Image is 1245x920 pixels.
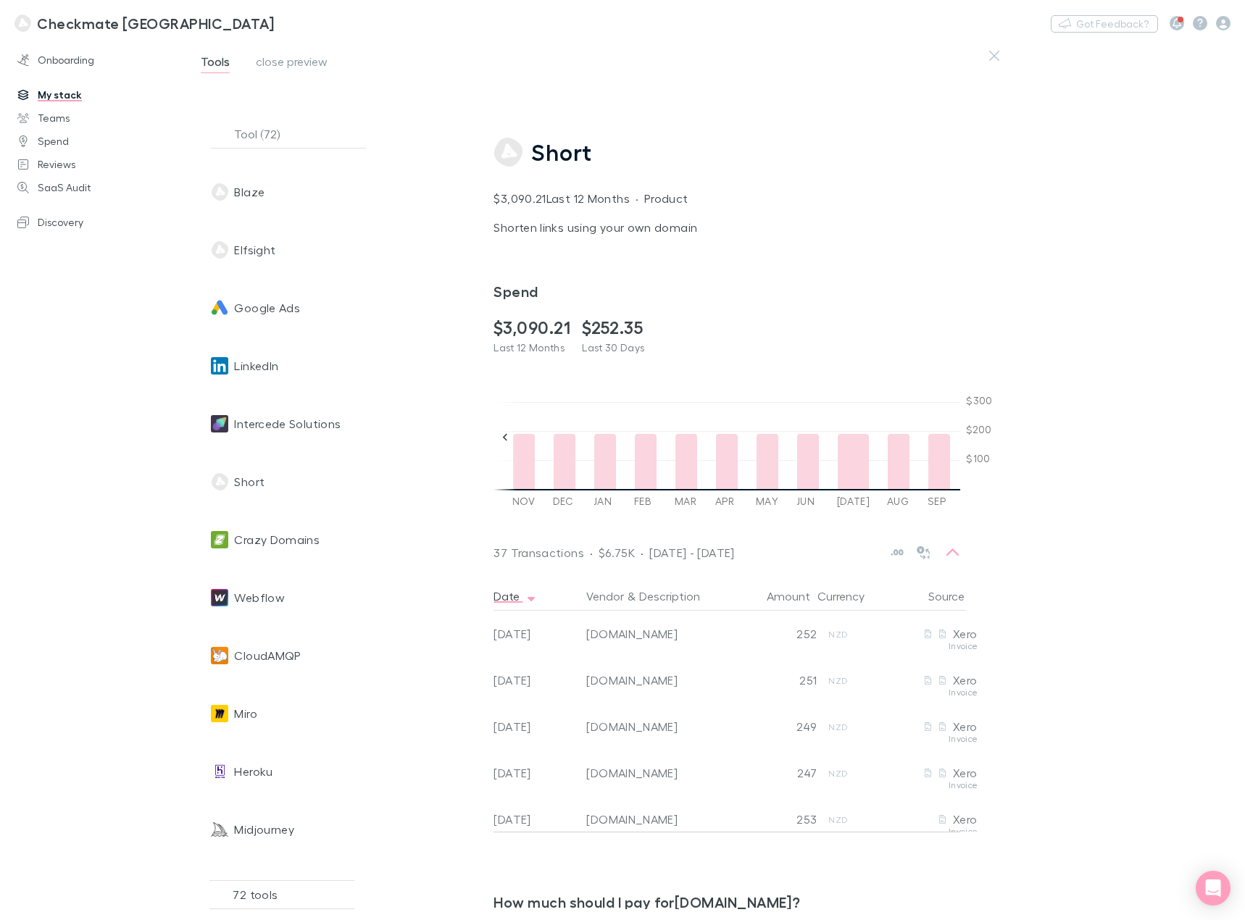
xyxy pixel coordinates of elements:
button: XeroInvoice-18256273-fc56-4c10-9148-791ac7e55edb_Receipt-2664-0412.pdf [936,673,950,687]
div: [DATE] [494,703,580,750]
img: Miro's Logo [211,705,228,722]
div: NZD [828,703,871,735]
img: Short.io's Logo [211,473,228,490]
div: 247 [741,750,817,781]
p: $3,090.21 Last 12 Months [494,190,629,207]
button: Date [494,582,537,611]
div: 252 [741,611,817,642]
span: Last 30 Days [582,341,644,354]
div: Invoice [883,735,977,750]
img: Crazy Domains's Logo [211,531,228,548]
div: Invoice [883,642,977,657]
button: XeroInvoice-f6c37a9a-d1cb-45d5-9f31-2844b46d2acd_Invoice-2B3E6686-0037.pdf [921,766,936,780]
span: Blaze [234,163,265,221]
div: 72 tools [209,880,354,909]
div: [DOMAIN_NAME] [586,812,730,827]
span: close preview [256,54,328,73]
div: [DOMAIN_NAME] [586,766,730,780]
span: Dec [553,495,576,507]
img: Blaze's Logo [211,183,228,201]
span: ipstack [234,858,275,916]
span: Aug [887,495,910,507]
button: XeroInvoice-f6c37a9a-d1cb-45d5-9f31-2844b46d2acd_Receipt-2658-4473.pdf [936,766,950,780]
span: Intercede Solutions [234,395,341,453]
div: Xero [883,703,977,735]
div: & [586,582,719,611]
div: NZD [828,796,871,827]
p: Shorten links using your own domain [494,219,960,236]
span: Mar [675,495,698,507]
a: Teams [3,106,193,130]
p: $6.75K [599,544,635,561]
div: Open Intercom Messenger [1196,871,1231,906]
button: Got Feedback? [1051,15,1158,33]
div: 253 [741,796,817,827]
span: Midjourney [234,800,294,858]
button: Vendor [586,582,624,611]
span: Google Ads [234,279,300,337]
span: Jun [796,495,820,507]
p: Product [644,190,688,207]
div: [DATE] [494,657,580,703]
h3: Checkmate [GEOGRAPHIC_DATA] [37,14,274,32]
span: $100 [966,453,993,464]
span: May [756,495,779,507]
div: NZD [828,750,871,781]
span: Tools [201,54,230,73]
img: Webflow's Logo [211,589,228,606]
div: NZD [828,611,871,642]
button: Show decimals [887,543,907,563]
img: LinkedIn's Logo [211,357,228,375]
a: Spend [3,130,193,153]
span: Apr [715,495,738,507]
button: Amount [767,582,828,611]
button: Source [928,582,982,611]
div: [DATE] [494,611,580,657]
div: 37 Transactions·$6.75K·[DATE] - [DATE]Show decimalsShow source currency [482,530,972,576]
div: Xero [883,796,977,827]
div: Invoice [883,688,977,703]
a: Onboarding [3,49,193,72]
div: 251 [741,657,817,688]
span: Webflow [234,569,285,627]
button: XeroInvoice-29eb90c3-0fe7-492b-adac-b3855f1ec9f4_Invoice-2B3E6686-0036.pdf [936,812,950,827]
div: Xero [883,750,977,781]
p: [DATE] - [DATE] [649,544,735,561]
span: Crazy Domains [234,511,320,569]
a: Checkmate [GEOGRAPHIC_DATA] [6,6,283,41]
button: XeroInvoice-06349b5c-2855-464a-84ae-4b3fe7a8365c_Invoice-2B3E6686-0040.pdf [921,627,936,641]
img: Intercede Solutions's Logo [211,415,228,432]
img: Checkmate New Zealand's Logo [14,14,31,32]
img: CloudAMQP's Logo [211,647,228,664]
span: $200 [966,424,993,435]
span: Sep [928,495,951,507]
button: Show source currency [913,543,933,563]
div: NZD [828,657,871,688]
button: XeroInvoice-0e42792d-853f-478b-a9c8-a5b31e129d0a_Receipt-2545-7142.pdf [936,719,950,734]
button: Description [639,582,700,611]
a: Reviews [3,153,193,176]
div: · [590,544,593,561]
div: Xero [883,657,977,688]
h2: $252.35 [582,317,644,338]
h3: How much should I pay for [DOMAIN_NAME] ? [494,893,933,911]
button: XeroInvoice-18256273-fc56-4c10-9148-791ac7e55edb_Invoice-2B3E6686-0039.pdf [921,673,936,687]
a: SaaS Audit [3,176,193,199]
span: Heroku [234,743,272,800]
img: Google Ads's Logo [211,299,228,317]
button: XeroInvoice-0e42792d-853f-478b-a9c8-a5b31e129d0a_Invoice-2B3E6686-0038.pdf [921,719,936,734]
a: My stack [3,83,193,106]
div: · [636,190,638,207]
a: Discovery [3,211,193,234]
p: 37 Transactions [494,544,584,561]
span: Feb [634,495,657,507]
div: [DOMAIN_NAME] [586,627,730,641]
img: Elfsight's Logo [211,241,228,259]
span: Nov [512,495,536,507]
div: Xero [883,611,977,642]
